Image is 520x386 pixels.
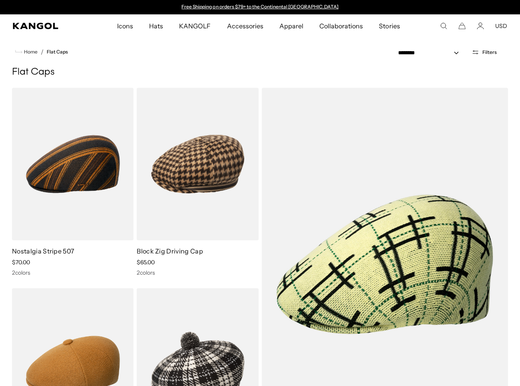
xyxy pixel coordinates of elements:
[149,14,163,38] span: Hats
[371,14,408,38] a: Stories
[271,14,311,38] a: Apparel
[178,4,343,10] div: 1 of 2
[179,14,211,38] span: KANGOLF
[379,14,400,38] span: Stories
[440,22,447,30] summary: Search here
[13,23,77,29] a: Kangol
[319,14,363,38] span: Collaborations
[495,22,507,30] button: USD
[395,49,467,57] select: Sort by: Featured
[137,269,258,276] div: 2 colors
[22,49,38,55] span: Home
[12,66,508,78] h1: Flat Caps
[38,47,44,57] li: /
[12,88,133,240] img: Nostalgia Stripe 507
[12,259,30,266] span: $70.00
[178,4,343,10] slideshow-component: Announcement bar
[137,88,258,240] img: Block Zig Driving Cap
[12,269,133,276] div: 2 colors
[458,22,466,30] button: Cart
[311,14,371,38] a: Collaborations
[109,14,141,38] a: Icons
[467,49,502,56] button: Open filters
[482,49,497,55] span: Filters
[47,49,68,55] a: Flat Caps
[227,14,263,38] span: Accessories
[219,14,271,38] a: Accessories
[181,4,339,10] a: Free Shipping on orders $79+ to the Continental [GEOGRAPHIC_DATA]
[117,14,133,38] span: Icons
[171,14,219,38] a: KANGOLF
[15,48,38,55] a: Home
[279,14,303,38] span: Apparel
[141,14,171,38] a: Hats
[178,4,343,10] div: Announcement
[12,247,74,255] a: Nostalgia Stripe 507
[477,22,484,30] a: Account
[137,247,203,255] a: Block Zig Driving Cap
[137,259,155,266] span: $65.00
